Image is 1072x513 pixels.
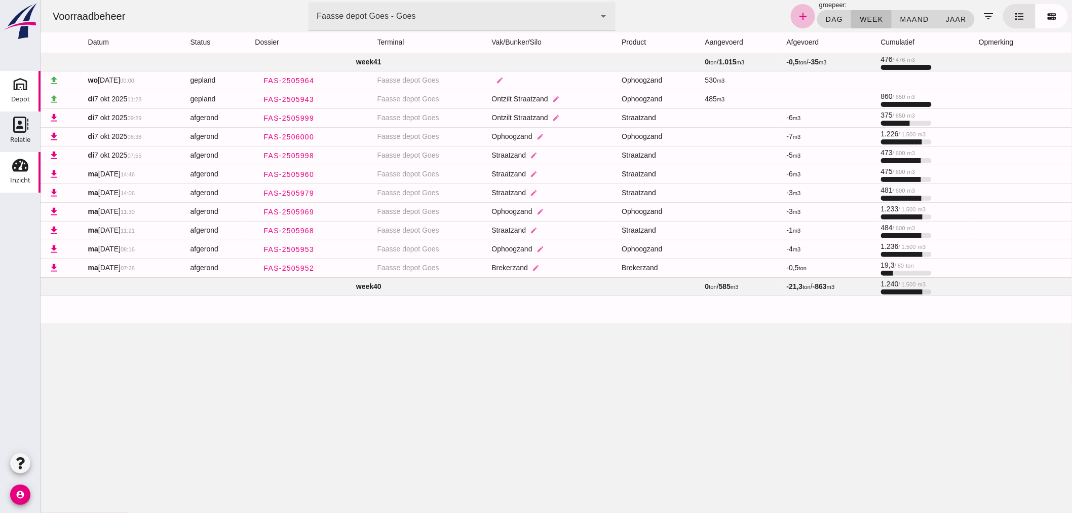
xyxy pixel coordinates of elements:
a: FAS-2505964 [214,71,282,90]
span: 1.233 [840,205,886,213]
i: download [8,244,19,254]
td: Ophoogzand [573,127,656,146]
small: / 476 [852,57,865,63]
small: m3 [779,59,787,65]
small: m3 [752,134,760,140]
td: Ophoogzand [443,240,573,259]
span: 485 [665,95,684,103]
span: / [665,58,704,66]
th: afgevoerd [738,32,832,53]
a: FAS-2505998 [214,146,282,165]
span: [DATE] [48,245,94,253]
small: 11:28 [87,96,101,102]
td: Brekerzand [573,259,656,277]
small: / 1.500 [858,206,875,212]
a: FAS-2505952 [214,259,282,277]
span: jaar [905,15,926,23]
span: 1.226 [840,130,886,138]
th: terminal [329,32,443,53]
i: account_circle [10,485,30,505]
span: [DATE] [48,189,94,197]
small: ton [669,59,677,65]
small: ton [866,263,874,269]
span: -3 [746,189,760,197]
td: Ontzilt Straatzand [443,108,573,127]
td: afgerond [142,202,207,221]
td: Ophoogzand [443,127,573,146]
td: Straatzand [573,146,656,165]
div: Voorraadbeheer [4,9,93,23]
small: m3 [752,153,760,159]
i: upload [8,94,19,104]
strong: ma [48,189,58,197]
i: edit [496,245,504,253]
a: FAS-2505968 [214,222,282,240]
strong: wo [48,76,57,84]
strong: -35 [768,58,778,66]
span: / [746,282,794,290]
i: download [8,169,19,179]
small: m3 [867,57,875,63]
td: afgerond [142,146,207,165]
small: 09:29 [87,115,101,121]
i: arrow_drop_down [557,10,569,22]
strong: ma [48,207,58,215]
td: Faasse depot Goes [329,90,443,108]
small: 11:21 [80,228,94,234]
a: FAS-2505969 [214,203,282,221]
i: edit [490,170,497,178]
strong: 0 [665,282,669,290]
td: afgerond [142,165,207,184]
td: Faasse depot Goes [329,184,443,202]
i: add [756,10,769,22]
th: dossier [206,32,328,53]
button: jaar [897,10,934,28]
td: afgerond [142,221,207,240]
small: m3 [752,246,760,252]
td: Faasse depot Goes [329,240,443,259]
td: Ophoogzand [443,202,573,221]
button: dag [777,10,811,28]
td: Straatzand [573,165,656,184]
i: edit [496,133,504,140]
i: download [8,188,19,198]
span: [DATE] [48,264,94,272]
span: / [665,282,698,290]
div: Depot [11,96,30,102]
small: m3 [867,225,875,231]
a: FAS-2505999 [214,109,282,127]
small: m3 [752,171,760,177]
small: m3 [752,115,760,121]
div: Inzicht [10,177,30,184]
span: FAS-2505943 [222,95,274,103]
span: FAS-2505964 [222,77,274,85]
span: FAS-2506000 [222,133,274,141]
td: Straatzand [573,108,656,127]
td: Faasse depot Goes [329,165,443,184]
td: Straatzand [443,184,573,202]
i: edit [455,77,463,84]
small: 08:16 [80,246,94,252]
strong: 585 [678,282,690,290]
span: 473 [840,149,875,157]
strong: -863 [772,282,786,290]
td: Faasse depot Goes [329,202,443,221]
strong: -21,3 [746,282,762,290]
span: 481 [840,186,875,194]
small: m3 [676,96,684,102]
span: FAS-2505979 [222,189,274,197]
a: FAS-2505960 [214,165,282,184]
span: week [819,15,843,23]
td: Faasse depot Goes [329,127,443,146]
i: filter_list [942,10,954,22]
small: 07:28 [80,265,94,271]
small: m3 [676,78,684,84]
button: maand [851,10,897,28]
a: FAS-2506000 [214,128,282,146]
small: ton [758,59,767,65]
td: gepland [142,90,207,108]
span: -7 [746,132,760,140]
td: Straatzand [443,146,573,165]
span: / [746,58,786,66]
td: Ophoogzand [573,202,656,221]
